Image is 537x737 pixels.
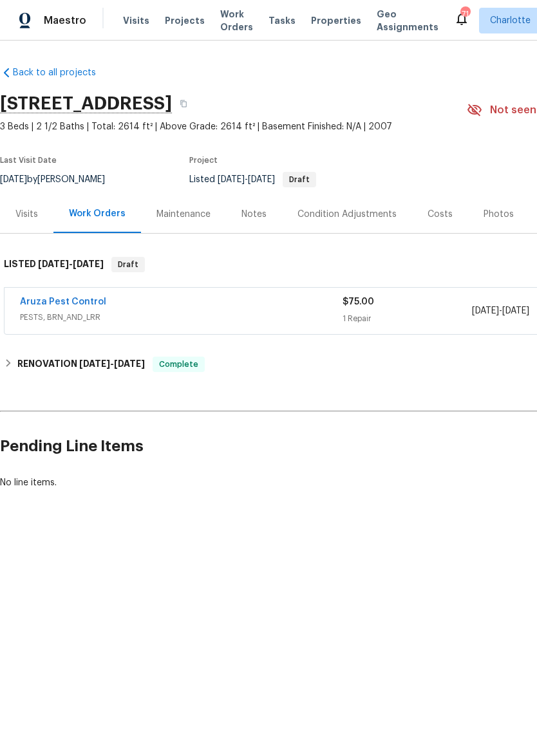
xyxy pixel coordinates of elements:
[114,359,145,368] span: [DATE]
[20,297,106,306] a: Aruza Pest Control
[20,311,343,324] span: PESTS, BRN_AND_LRR
[428,208,453,221] div: Costs
[156,208,211,221] div: Maintenance
[165,14,205,27] span: Projects
[79,359,145,368] span: -
[241,208,267,221] div: Notes
[248,175,275,184] span: [DATE]
[484,208,514,221] div: Photos
[460,8,469,21] div: 71
[343,297,374,306] span: $75.00
[189,156,218,164] span: Project
[38,259,104,268] span: -
[38,259,69,268] span: [DATE]
[154,358,203,371] span: Complete
[343,312,471,325] div: 1 Repair
[113,258,144,271] span: Draft
[284,176,315,183] span: Draft
[123,14,149,27] span: Visits
[189,175,316,184] span: Listed
[17,357,145,372] h6: RENOVATION
[218,175,245,184] span: [DATE]
[490,14,531,27] span: Charlotte
[502,306,529,315] span: [DATE]
[44,14,86,27] span: Maestro
[4,257,104,272] h6: LISTED
[377,8,438,33] span: Geo Assignments
[79,359,110,368] span: [DATE]
[311,14,361,27] span: Properties
[15,208,38,221] div: Visits
[172,92,195,115] button: Copy Address
[218,175,275,184] span: -
[268,16,296,25] span: Tasks
[220,8,253,33] span: Work Orders
[69,207,126,220] div: Work Orders
[73,259,104,268] span: [DATE]
[297,208,397,221] div: Condition Adjustments
[472,306,499,315] span: [DATE]
[472,304,529,317] span: -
